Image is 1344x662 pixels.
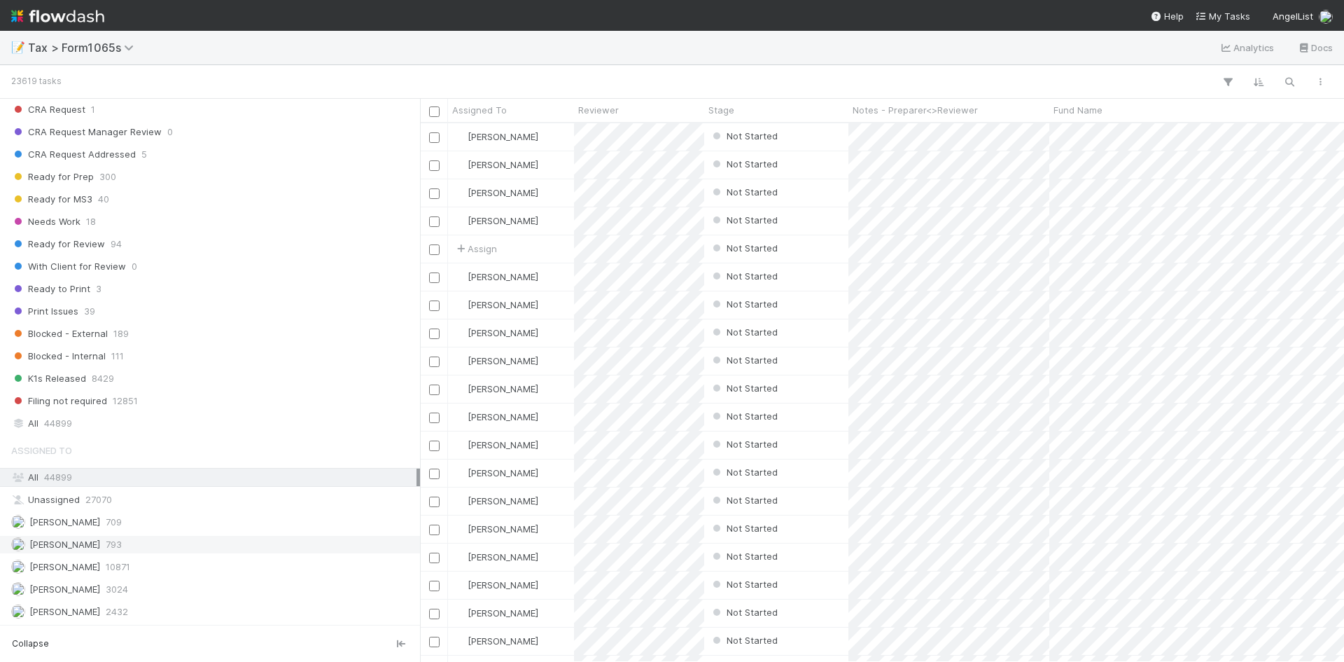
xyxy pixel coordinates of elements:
span: [PERSON_NAME] [29,561,100,572]
input: Toggle Row Selected [429,132,440,143]
div: Not Started [710,269,778,283]
span: Not Started [710,579,778,590]
div: [PERSON_NAME] [454,270,538,284]
div: Not Started [710,185,778,199]
div: Not Started [710,521,778,535]
img: avatar_e41e7ae5-e7d9-4d8d-9f56-31b0d7a2f4fd.png [11,537,25,551]
img: avatar_d45d11ee-0024-4901-936f-9df0a9cc3b4e.png [454,607,465,619]
div: [PERSON_NAME] [454,494,538,508]
span: 8429 [92,370,114,387]
span: My Tasks [1195,11,1250,22]
div: Help [1150,9,1184,23]
span: Ready for Review [11,235,105,253]
span: 12851 [113,392,138,410]
div: [PERSON_NAME] [454,550,538,564]
span: 40 [98,191,109,208]
span: [PERSON_NAME] [468,187,538,198]
div: Not Started [710,213,778,227]
span: 10871 [106,558,130,576]
span: [PERSON_NAME] [29,606,100,617]
img: avatar_cfa6ccaa-c7d9-46b3-b608-2ec56ecf97ad.png [11,515,25,529]
img: avatar_d45d11ee-0024-4901-936f-9df0a9cc3b4e.png [454,467,465,478]
img: avatar_d45d11ee-0024-4901-936f-9df0a9cc3b4e.png [454,187,465,198]
span: Reviewer [578,103,619,117]
input: Toggle Row Selected [429,273,440,283]
span: Not Started [710,298,778,310]
span: Assigned To [11,436,72,464]
span: Not Started [710,523,778,534]
span: CRA Request Addressed [11,146,136,163]
span: Not Started [710,242,778,254]
input: Toggle Row Selected [429,301,440,311]
div: Not Started [710,549,778,563]
img: avatar_d45d11ee-0024-4901-936f-9df0a9cc3b4e.png [454,551,465,563]
span: 27070 [85,491,112,509]
div: Not Started [710,409,778,423]
img: avatar_e41e7ae5-e7d9-4d8d-9f56-31b0d7a2f4fd.png [1319,10,1333,24]
div: Not Started [710,577,778,591]
div: Not Started [710,129,778,143]
span: Ready for MS3 [11,191,92,208]
div: [PERSON_NAME] [454,606,538,620]
span: Stage [708,103,734,117]
span: 1 [91,101,95,118]
input: Toggle All Rows Selected [429,106,440,117]
span: 0 [132,258,137,275]
div: Not Started [710,493,778,507]
img: avatar_66854b90-094e-431f-b713-6ac88429a2b8.png [11,605,25,619]
input: Toggle Row Selected [429,553,440,563]
span: [PERSON_NAME] [468,635,538,647]
span: Assign [454,242,497,256]
a: Analytics [1219,39,1275,56]
span: [PERSON_NAME] [468,355,538,366]
img: avatar_d45d11ee-0024-4901-936f-9df0a9cc3b4e.png [11,560,25,574]
div: Not Started [710,605,778,619]
input: Toggle Row Selected [429,216,440,227]
span: Blocked - External [11,325,108,343]
span: [PERSON_NAME] [29,539,100,550]
span: Not Started [710,607,778,618]
span: Not Started [710,467,778,478]
a: Docs [1297,39,1333,56]
div: Not Started [710,633,778,647]
div: Not Started [710,465,778,479]
div: [PERSON_NAME] [454,410,538,424]
input: Toggle Row Selected [429,441,440,451]
span: Not Started [710,270,778,282]
span: [PERSON_NAME] [468,411,538,422]
span: Not Started [710,495,778,506]
span: 300 [99,168,116,186]
div: Unassigned [11,491,416,509]
span: [PERSON_NAME] [468,523,538,535]
input: Toggle Row Selected [429,637,440,647]
img: avatar_711f55b7-5a46-40da-996f-bc93b6b86381.png [11,582,25,596]
img: avatar_d45d11ee-0024-4901-936f-9df0a9cc3b4e.png [454,159,465,170]
span: CRA Request [11,101,85,118]
div: [PERSON_NAME] [454,578,538,592]
img: avatar_d45d11ee-0024-4901-936f-9df0a9cc3b4e.png [454,579,465,591]
input: Toggle Row Selected [429,413,440,423]
span: Not Started [710,214,778,226]
span: [PERSON_NAME] [29,584,100,595]
span: Not Started [710,158,778,170]
img: avatar_d45d11ee-0024-4901-936f-9df0a9cc3b4e.png [454,523,465,535]
span: AngelList [1273,11,1313,22]
span: 793 [106,536,122,553]
span: Collapse [12,637,49,650]
img: avatar_d45d11ee-0024-4901-936f-9df0a9cc3b4e.png [454,271,465,282]
span: Not Started [710,354,778,366]
span: [PERSON_NAME] [468,131,538,142]
div: Not Started [710,437,778,451]
img: avatar_d45d11ee-0024-4901-936f-9df0a9cc3b4e.png [454,411,465,422]
span: Not Started [710,635,778,646]
input: Toggle Row Selected [429,188,440,199]
img: avatar_d45d11ee-0024-4901-936f-9df0a9cc3b4e.png [454,215,465,226]
input: Toggle Row Selected [429,497,440,507]
div: Not Started [710,297,778,311]
span: 709 [106,513,122,531]
span: 189 [113,325,129,343]
div: [PERSON_NAME] [454,130,538,144]
img: avatar_d45d11ee-0024-4901-936f-9df0a9cc3b4e.png [454,439,465,450]
input: Toggle Row Selected [429,385,440,395]
input: Toggle Row Selected [429,329,440,339]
